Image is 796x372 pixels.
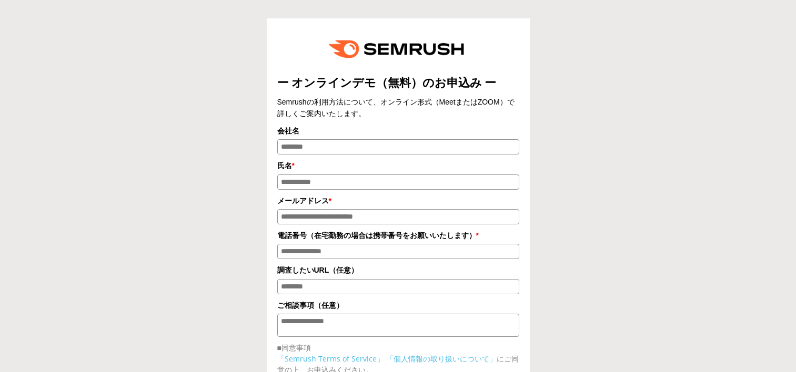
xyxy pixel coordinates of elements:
title: ー オンラインデモ（無料）のお申込み ー [277,75,519,91]
img: e6a379fe-ca9f-484e-8561-e79cf3a04b3f.png [321,29,475,69]
label: ご相談事項（任意） [277,299,519,311]
label: 調査したいURL（任意） [277,264,519,276]
label: 会社名 [277,125,519,137]
label: 電話番号（在宅勤務の場合は携帯番号をお願いいたします） [277,230,519,241]
label: メールアドレス [277,195,519,206]
label: 氏名 [277,160,519,171]
a: 「個人情報の取り扱いについて」 [386,354,497,364]
a: 「Semrush Terms of Service」 [277,354,384,364]
div: Semrushの利用方法について、オンライン形式（MeetまたはZOOM）で詳しくご案内いたします。 [277,96,519,120]
p: ■同意事項 [277,342,519,353]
